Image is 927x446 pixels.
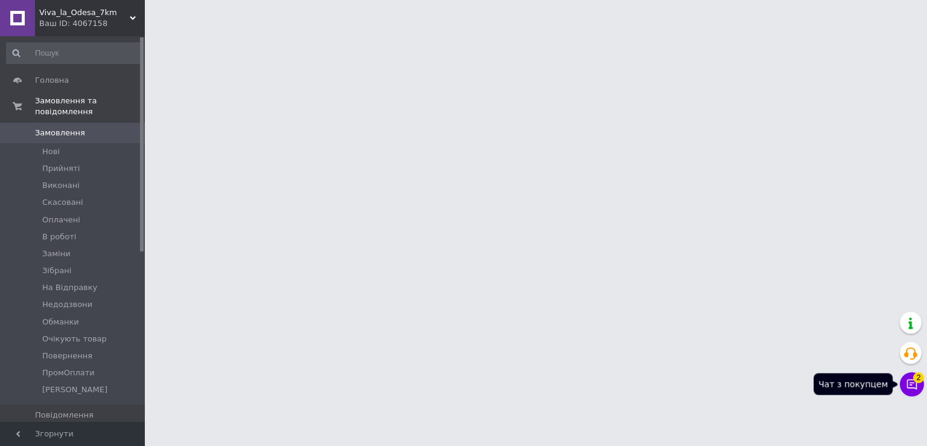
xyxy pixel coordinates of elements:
span: В роботі [42,231,76,242]
span: Головна [35,75,69,86]
span: Замовлення та повідомлення [35,95,145,117]
span: Обманки [42,317,79,328]
input: Пошук [6,42,142,64]
span: ПромОплати [42,367,95,378]
span: Повернення [42,351,92,361]
span: Прийняті [42,163,80,174]
span: На Відправку [42,282,97,293]
span: Оплачені [42,215,80,225]
span: Viva_la_Odesa_7km [39,7,130,18]
div: Чат з покупцем [814,373,893,395]
span: Очікують товар [42,334,107,344]
span: Повідомлення [35,410,94,421]
span: Заміни [42,248,71,259]
div: Ваш ID: 4067158 [39,18,145,29]
span: Зібрані [42,265,71,276]
span: Недодзвони [42,299,92,310]
span: [PERSON_NAME] [42,384,107,395]
span: Виконані [42,180,80,191]
span: 2 [913,372,924,383]
span: Нові [42,146,60,157]
span: Скасовані [42,197,83,208]
span: Замовлення [35,128,85,138]
button: Чат з покупцем2 [900,372,924,396]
